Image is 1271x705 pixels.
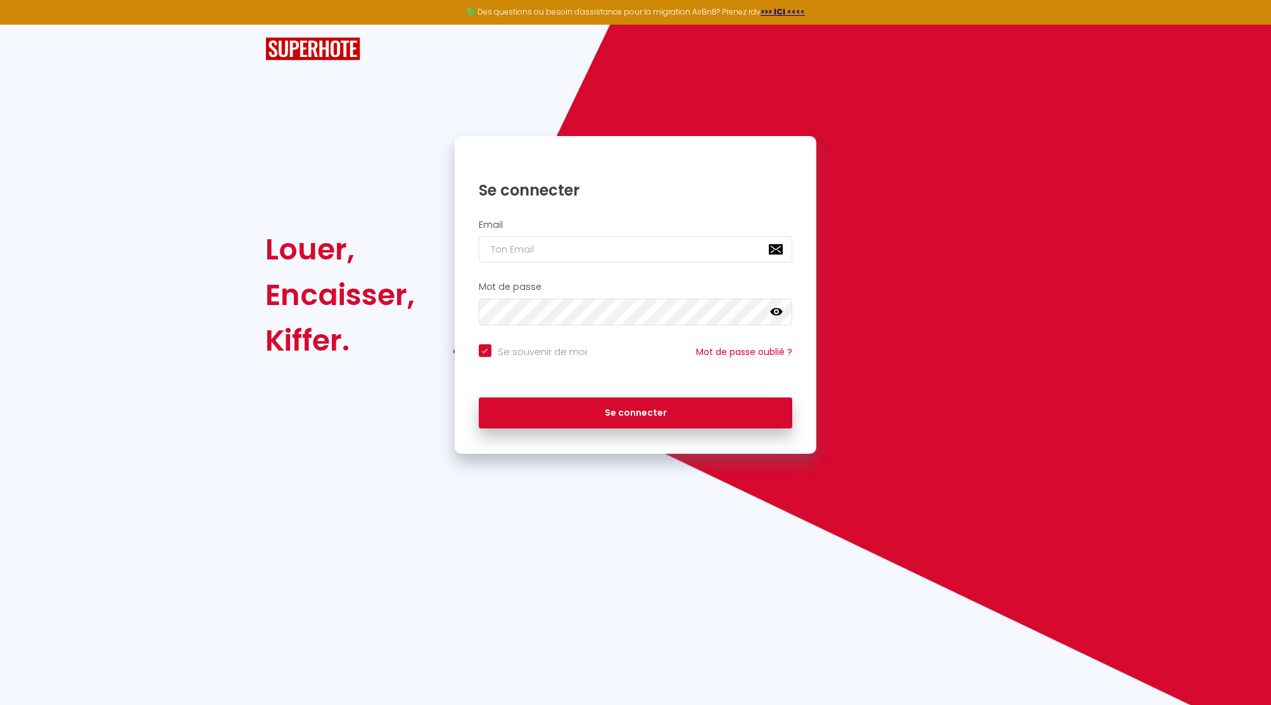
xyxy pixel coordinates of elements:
h2: Email [479,220,793,230]
a: >>> ICI <<<< [761,6,805,17]
div: Kiffer. [265,318,415,363]
h2: Mot de passe [479,282,793,292]
input: Ton Email [479,236,793,263]
div: Encaisser, [265,272,415,318]
img: SuperHote logo [265,37,360,61]
a: Mot de passe oublié ? [696,346,792,358]
div: Louer, [265,227,415,272]
button: Se connecter [479,397,793,429]
h1: Se connecter [479,180,793,200]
